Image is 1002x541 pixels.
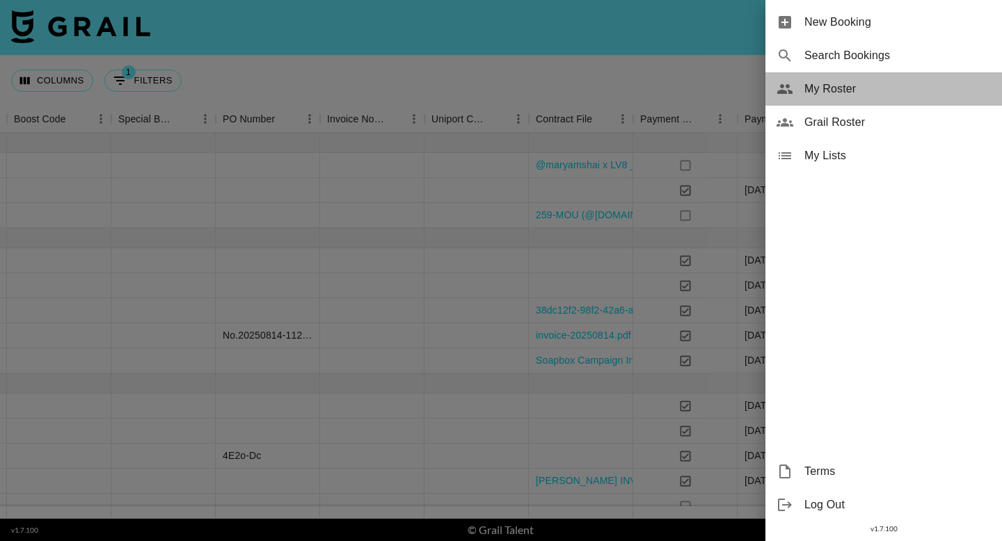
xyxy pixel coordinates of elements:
div: v 1.7.100 [765,522,1002,536]
div: Grail Roster [765,106,1002,139]
span: Log Out [804,496,991,513]
div: My Lists [765,139,1002,172]
span: Search Bookings [804,47,991,64]
div: New Booking [765,6,1002,39]
span: New Booking [804,14,991,31]
div: My Roster [765,72,1002,106]
span: My Lists [804,147,991,164]
span: My Roster [804,81,991,97]
div: Terms [765,455,1002,488]
div: Search Bookings [765,39,1002,72]
div: Log Out [765,488,1002,522]
span: Terms [804,463,991,480]
span: Grail Roster [804,114,991,131]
